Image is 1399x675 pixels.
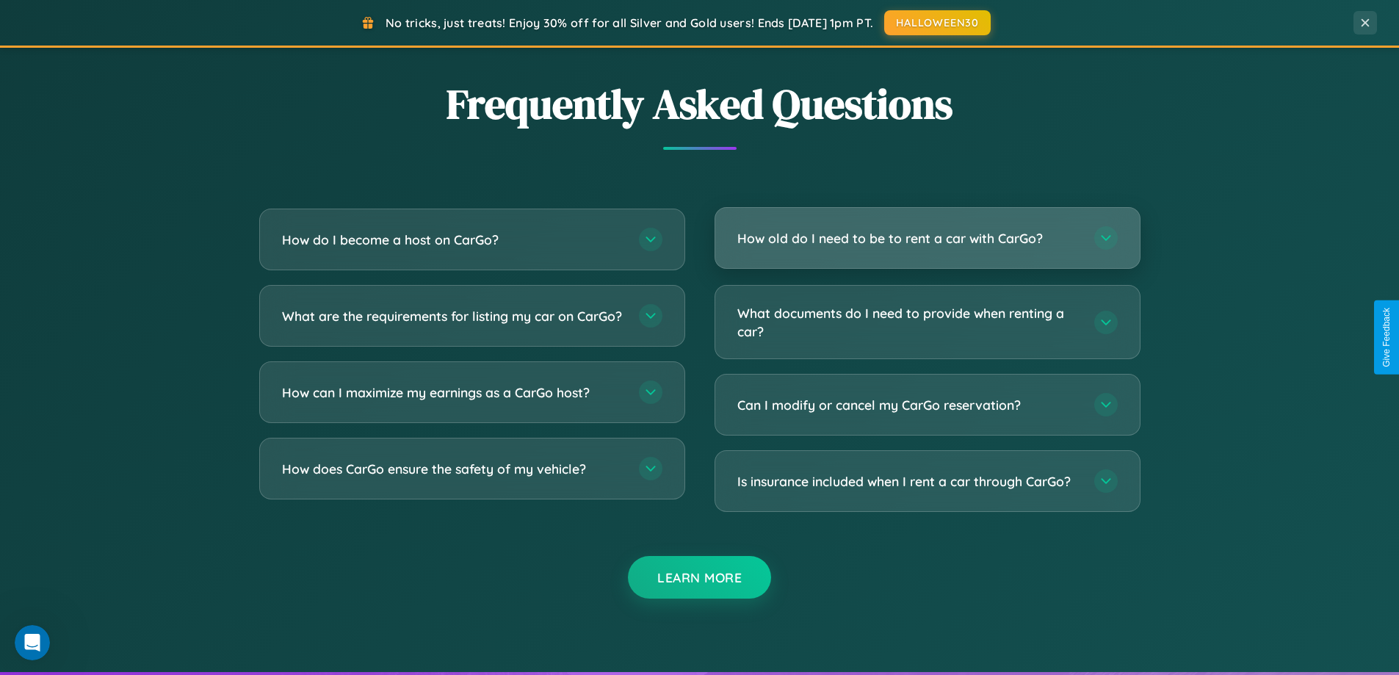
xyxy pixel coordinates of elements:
[259,76,1140,132] h2: Frequently Asked Questions
[628,556,771,599] button: Learn More
[282,383,624,402] h3: How can I maximize my earnings as a CarGo host?
[282,460,624,478] h3: How does CarGo ensure the safety of my vehicle?
[1381,308,1392,367] div: Give Feedback
[282,307,624,325] h3: What are the requirements for listing my car on CarGo?
[737,229,1080,248] h3: How old do I need to be to rent a car with CarGo?
[737,304,1080,340] h3: What documents do I need to provide when renting a car?
[282,231,624,249] h3: How do I become a host on CarGo?
[386,15,873,30] span: No tricks, just treats! Enjoy 30% off for all Silver and Gold users! Ends [DATE] 1pm PT.
[884,10,991,35] button: HALLOWEEN30
[737,396,1080,414] h3: Can I modify or cancel my CarGo reservation?
[15,625,50,660] iframe: Intercom live chat
[737,472,1080,491] h3: Is insurance included when I rent a car through CarGo?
